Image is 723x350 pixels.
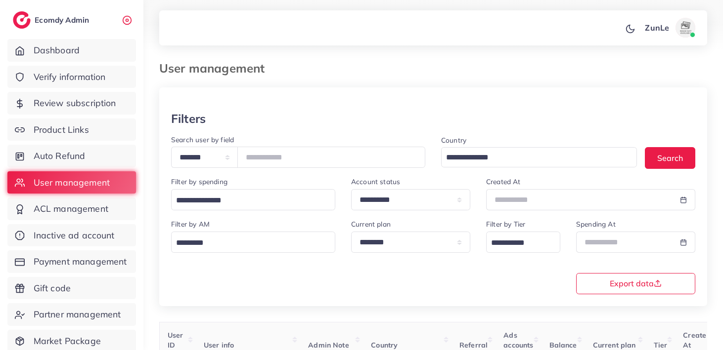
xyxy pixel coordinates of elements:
span: Balance [549,341,577,350]
label: Created At [486,177,521,187]
span: Payment management [34,255,127,268]
a: Inactive ad account [7,224,136,247]
a: Payment management [7,250,136,273]
span: Auto Refund [34,150,86,162]
label: Account status [351,177,400,187]
a: logoEcomdy Admin [13,11,91,29]
span: Admin Note [308,341,349,350]
a: Product Links [7,118,136,141]
input: Search for option [443,150,624,165]
span: Tier [654,341,668,350]
label: Filter by AM [171,219,210,229]
a: Verify information [7,66,136,88]
button: Export data [576,273,695,294]
a: Gift code [7,277,136,300]
span: Current plan [593,341,636,350]
span: Review subscription [34,97,116,110]
span: Ads accounts [503,331,533,350]
a: ACL management [7,197,136,220]
span: Dashboard [34,44,80,57]
span: Country [371,341,398,350]
span: Market Package [34,335,101,348]
span: Referral [459,341,488,350]
div: Search for option [171,189,335,210]
a: ZunLeavatar [639,18,699,38]
span: Gift code [34,282,71,295]
span: User ID [168,331,183,350]
span: ACL management [34,202,108,215]
a: Dashboard [7,39,136,62]
button: Search [645,147,695,168]
a: Review subscription [7,92,136,115]
span: Create At [683,331,706,350]
span: Inactive ad account [34,229,115,242]
label: Filter by Tier [486,219,525,229]
a: Partner management [7,303,136,326]
p: ZunLe [645,22,669,34]
label: Country [441,135,466,145]
span: Verify information [34,71,106,83]
input: Search for option [173,235,322,251]
input: Search for option [173,193,322,208]
label: Current plan [351,219,391,229]
span: User management [34,176,110,189]
div: Search for option [171,232,335,253]
img: logo [13,11,31,29]
input: Search for option [488,235,547,251]
div: Search for option [441,147,637,167]
img: avatar [676,18,695,38]
h3: User management [159,61,272,76]
div: Search for option [486,232,560,253]
a: Auto Refund [7,145,136,167]
h2: Ecomdy Admin [35,15,91,25]
span: Partner management [34,308,121,321]
span: Product Links [34,123,89,136]
label: Spending At [576,219,616,229]
label: Filter by spending [171,177,227,187]
a: User management [7,171,136,194]
h3: Filters [171,112,206,126]
span: User info [204,341,234,350]
span: Export data [610,279,662,287]
label: Search user by field [171,135,234,145]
